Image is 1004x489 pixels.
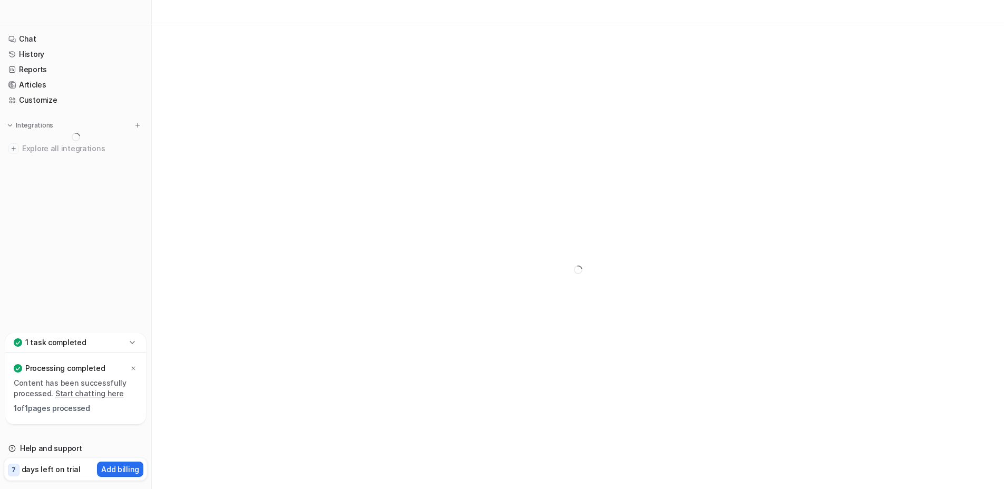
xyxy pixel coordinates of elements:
p: 1 task completed [25,337,86,348]
a: Help and support [4,441,147,456]
a: History [4,47,147,62]
p: Add billing [101,464,139,475]
a: Customize [4,93,147,107]
a: Start chatting here [55,389,124,398]
a: Articles [4,77,147,92]
p: 7 [12,465,16,475]
p: Integrations [16,121,53,130]
a: Chat [4,32,147,46]
span: Explore all integrations [22,140,143,157]
p: Content has been successfully processed. [14,378,138,399]
p: Processing completed [25,363,105,374]
button: Integrations [4,120,56,131]
button: Add billing [97,462,143,477]
a: Reports [4,62,147,77]
a: Explore all integrations [4,141,147,156]
img: menu_add.svg [134,122,141,129]
img: explore all integrations [8,143,19,154]
img: expand menu [6,122,14,129]
p: days left on trial [22,464,81,475]
p: 1 of 1 pages processed [14,403,138,414]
